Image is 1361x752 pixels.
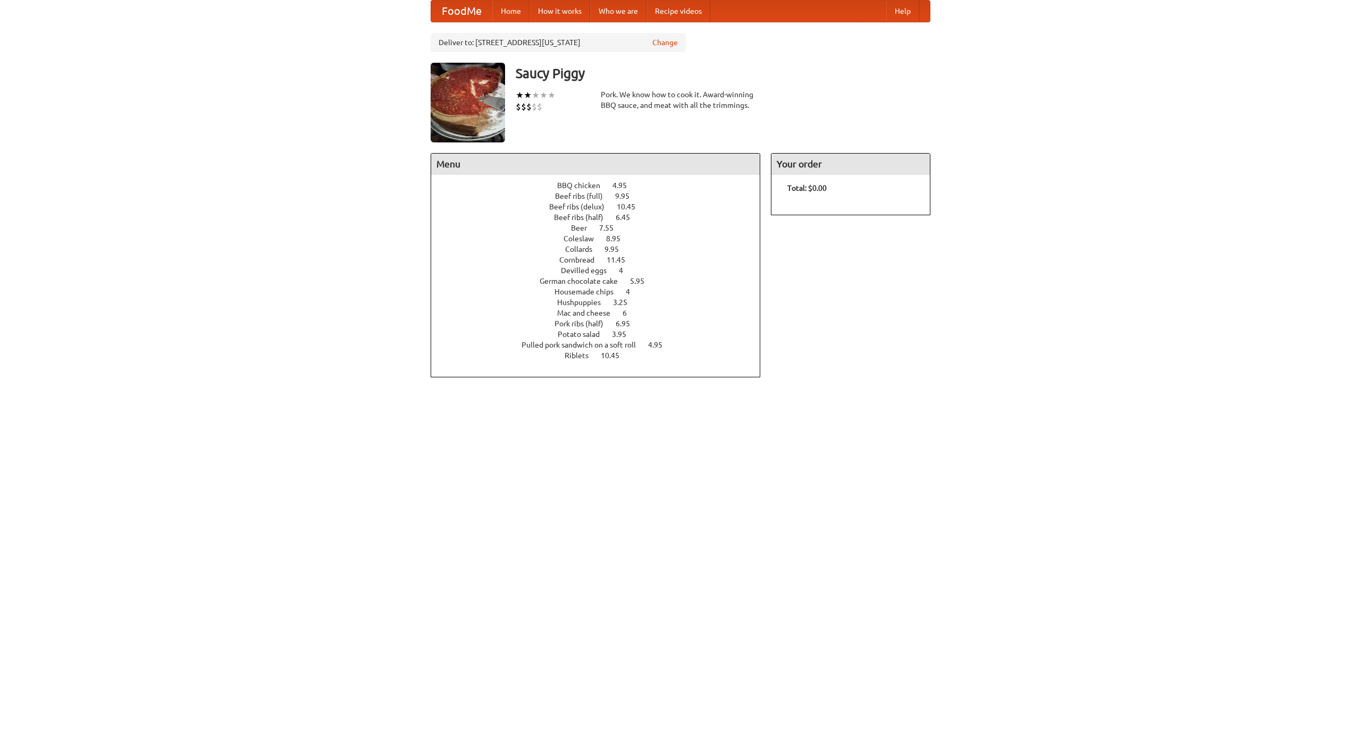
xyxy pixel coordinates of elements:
span: Devilled eggs [561,266,617,275]
span: 3.95 [612,330,637,339]
span: Beef ribs (half) [554,213,614,222]
a: Home [492,1,530,22]
span: Housemade chips [555,288,624,296]
h3: Saucy Piggy [516,63,930,84]
span: Cornbread [559,256,605,264]
h4: Your order [771,154,930,175]
div: Deliver to: [STREET_ADDRESS][US_STATE] [431,33,686,52]
span: 4.95 [648,341,673,349]
a: FoodMe [431,1,492,22]
span: 5.95 [630,277,655,285]
span: 10.45 [601,351,630,360]
a: German chocolate cake 5.95 [540,277,664,285]
span: Pork ribs (half) [555,319,614,328]
a: How it works [530,1,590,22]
span: 6.95 [616,319,641,328]
span: 3.25 [613,298,638,307]
li: $ [537,101,542,113]
a: BBQ chicken 4.95 [557,181,646,190]
span: 4 [619,266,634,275]
span: 8.95 [606,234,631,243]
span: 7.55 [599,224,624,232]
span: 4 [626,288,641,296]
span: Mac and cheese [557,309,621,317]
div: Pork. We know how to cook it. Award-winning BBQ sauce, and meat with all the trimmings. [601,89,760,111]
span: Beef ribs (full) [555,192,614,200]
span: 6.45 [616,213,641,222]
a: Beef ribs (delux) 10.45 [549,202,655,211]
span: Coleslaw [564,234,604,243]
a: Who we are [590,1,646,22]
a: Recipe videos [646,1,710,22]
span: Collards [565,245,603,254]
span: German chocolate cake [540,277,628,285]
a: Beer 7.55 [571,224,633,232]
span: 9.95 [615,192,640,200]
a: Pork ribs (half) 6.95 [555,319,650,328]
a: Hushpuppies 3.25 [557,298,647,307]
a: Housemade chips 4 [555,288,650,296]
span: 6 [623,309,637,317]
b: Total: $0.00 [787,184,827,192]
span: 11.45 [607,256,636,264]
span: 9.95 [604,245,629,254]
li: ★ [516,89,524,101]
a: Change [652,37,678,48]
a: Potato salad 3.95 [558,330,646,339]
a: Collards 9.95 [565,245,639,254]
span: Riblets [565,351,599,360]
li: ★ [540,89,548,101]
h4: Menu [431,154,760,175]
span: Pulled pork sandwich on a soft roll [522,341,646,349]
span: Beer [571,224,598,232]
li: ★ [524,89,532,101]
span: Potato salad [558,330,610,339]
li: $ [521,101,526,113]
span: 4.95 [612,181,637,190]
a: Help [886,1,919,22]
span: Beef ribs (delux) [549,202,615,211]
li: $ [532,101,537,113]
a: Beef ribs (half) 6.45 [554,213,650,222]
a: Pulled pork sandwich on a soft roll 4.95 [522,341,682,349]
a: Cornbread 11.45 [559,256,645,264]
span: 10.45 [617,202,646,211]
a: Devilled eggs 4 [561,266,643,275]
li: ★ [548,89,556,101]
li: $ [516,101,521,113]
a: Riblets 10.45 [565,351,639,360]
li: $ [526,101,532,113]
span: Hushpuppies [557,298,611,307]
a: Mac and cheese 6 [557,309,646,317]
a: Beef ribs (full) 9.95 [555,192,649,200]
li: ★ [532,89,540,101]
img: angular.jpg [431,63,505,142]
a: Coleslaw 8.95 [564,234,640,243]
span: BBQ chicken [557,181,611,190]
